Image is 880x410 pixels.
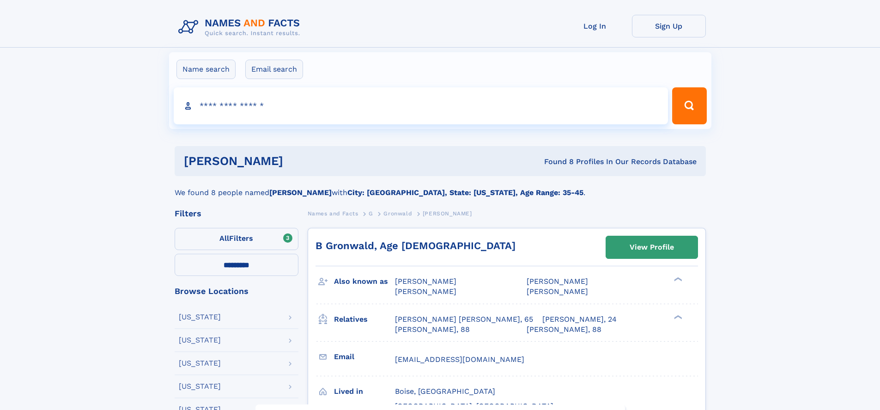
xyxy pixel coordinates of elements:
[558,15,632,37] a: Log In
[184,155,414,167] h1: [PERSON_NAME]
[606,236,698,258] a: View Profile
[672,276,683,282] div: ❯
[175,176,706,198] div: We found 8 people named with .
[347,188,583,197] b: City: [GEOGRAPHIC_DATA], State: [US_STATE], Age Range: 35-45
[179,337,221,344] div: [US_STATE]
[630,237,674,258] div: View Profile
[175,15,308,40] img: Logo Names and Facts
[175,228,298,250] label: Filters
[632,15,706,37] a: Sign Up
[219,234,229,243] span: All
[308,208,358,219] a: Names and Facts
[179,383,221,390] div: [US_STATE]
[334,384,395,399] h3: Lived in
[395,277,456,286] span: [PERSON_NAME]
[423,210,472,217] span: [PERSON_NAME]
[269,188,332,197] b: [PERSON_NAME]
[395,355,524,364] span: [EMAIL_ADDRESS][DOMAIN_NAME]
[527,287,588,296] span: [PERSON_NAME]
[395,324,470,335] a: [PERSON_NAME], 88
[334,274,395,289] h3: Also known as
[175,287,298,295] div: Browse Locations
[369,208,373,219] a: G
[527,277,588,286] span: [PERSON_NAME]
[176,60,236,79] label: Name search
[672,314,683,320] div: ❯
[527,324,601,335] a: [PERSON_NAME], 88
[542,314,617,324] a: [PERSON_NAME], 24
[179,360,221,367] div: [US_STATE]
[395,287,456,296] span: [PERSON_NAME]
[369,210,373,217] span: G
[383,208,412,219] a: Gronwald
[395,387,495,396] span: Boise, [GEOGRAPHIC_DATA]
[413,157,697,167] div: Found 8 Profiles In Our Records Database
[175,209,298,218] div: Filters
[179,313,221,321] div: [US_STATE]
[395,314,533,324] a: [PERSON_NAME] [PERSON_NAME], 65
[316,240,516,251] a: B Gronwald, Age [DEMOGRAPHIC_DATA]
[334,349,395,365] h3: Email
[174,87,668,124] input: search input
[672,87,706,124] button: Search Button
[245,60,303,79] label: Email search
[334,312,395,327] h3: Relatives
[383,210,412,217] span: Gronwald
